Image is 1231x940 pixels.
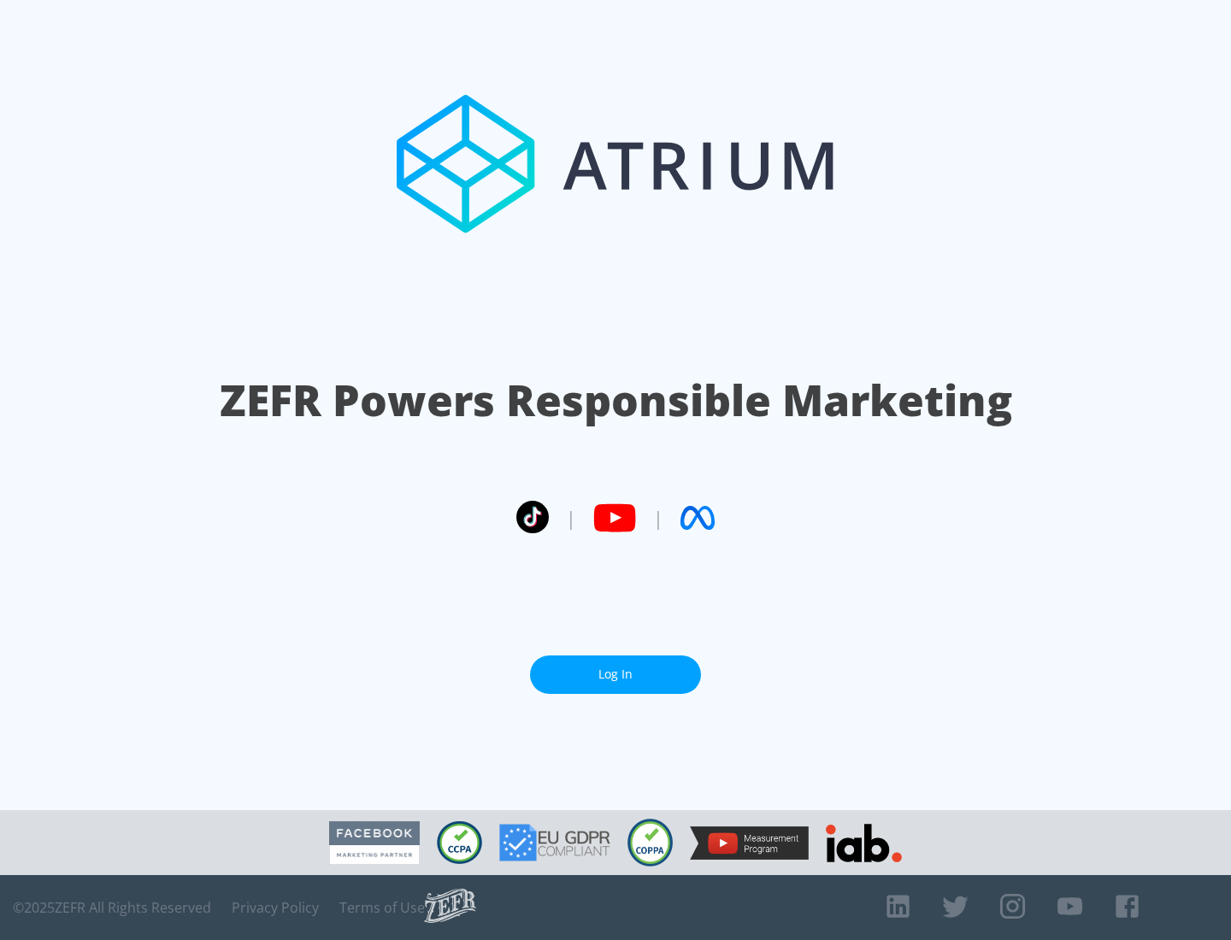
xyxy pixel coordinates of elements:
a: Log In [530,655,701,694]
img: IAB [826,824,902,862]
img: GDPR Compliant [499,824,610,861]
span: | [566,505,576,531]
span: © 2025 ZEFR All Rights Reserved [13,899,211,916]
img: CCPA Compliant [437,821,482,864]
a: Terms of Use [339,899,425,916]
h1: ZEFR Powers Responsible Marketing [220,371,1012,430]
a: Privacy Policy [232,899,319,916]
img: YouTube Measurement Program [690,826,809,860]
span: | [653,505,663,531]
img: COPPA Compliant [627,819,673,867]
img: Facebook Marketing Partner [329,821,420,865]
